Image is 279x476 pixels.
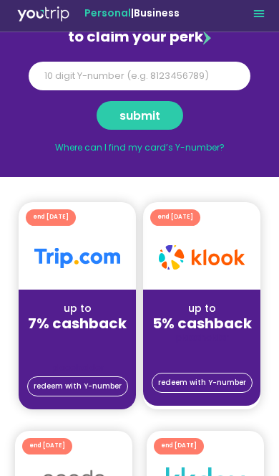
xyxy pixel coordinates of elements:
a: redeem with Y-number [27,376,128,396]
a: Where can I find my card’s Y-number? [55,141,225,153]
a: redeem with Y-number [152,373,253,393]
a: Business [134,6,180,20]
div: end [DATE] [33,212,69,223]
input: 10 digit Y-number (e.g. 8123456789) [29,62,250,90]
span: up to [64,301,92,315]
span: submit [119,113,160,119]
div: placeholder [19,361,136,375]
button: submit [97,101,183,130]
div: 7% cashback [19,316,136,330]
div: Menu Toggle [250,4,268,22]
div: end [DATE] [157,212,193,223]
div: placeholder [143,330,260,345]
div: 5% cashback [143,316,260,330]
form: Y Number [29,62,250,141]
div: up to [143,301,260,316]
span: redeem with Y-number [34,383,122,390]
span: redeem with Y-number [158,379,246,386]
span: Personal [84,6,131,20]
div: end [DATE] [29,441,65,452]
span: | [84,6,180,20]
div: end [DATE] [161,441,197,452]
